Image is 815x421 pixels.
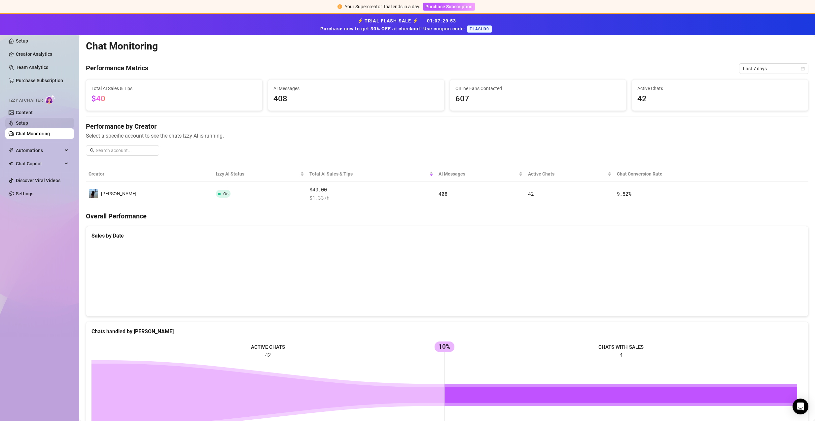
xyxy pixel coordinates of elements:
[423,4,475,9] a: Purchase Subscription
[427,18,456,23] span: 01 : 07 : 29 : 53
[337,4,342,9] span: exclamation-circle
[439,190,447,197] span: 408
[16,158,63,169] span: Chat Copilot
[16,120,28,126] a: Setup
[16,131,50,136] a: Chat Monitoring
[86,40,158,52] h2: Chat Monitoring
[309,194,433,202] span: $ 1.33 /h
[213,166,307,182] th: Izzy AI Status
[617,190,631,197] span: 9.52 %
[16,178,60,183] a: Discover Viral Videos
[9,148,14,153] span: thunderbolt
[9,161,13,166] img: Chat Copilot
[439,170,517,178] span: AI Messages
[425,4,473,9] span: Purchase Subscription
[309,170,428,178] span: Total AI Sales & Tips
[86,132,808,140] span: Select a specific account to see the chats Izzy AI is running.
[455,85,621,92] span: Online Fans Contacted
[91,85,257,92] span: Total AI Sales & Tips
[91,232,803,240] div: Sales by Date
[90,148,94,153] span: search
[223,191,229,196] span: On
[528,190,534,197] span: 42
[273,93,439,105] span: 408
[743,64,804,74] span: Last 7 days
[309,186,433,194] span: $40.00
[637,93,803,105] span: 42
[101,191,136,196] span: [PERSON_NAME]
[793,399,808,414] div: Open Intercom Messenger
[467,25,492,33] span: FLASH30
[273,85,439,92] span: AI Messages
[345,4,420,9] span: Your Supercreator Trial ends in a day.
[9,97,43,104] span: Izzy AI Chatter
[16,110,33,115] a: Content
[89,189,98,198] img: Nikki
[455,93,621,105] span: 607
[86,122,808,131] h4: Performance by Creator
[320,26,467,31] strong: Purchase now to get 30% OFF at checkout! Use coupon code:
[637,85,803,92] span: Active Chats
[320,18,494,31] strong: ⚡ TRIAL FLASH SALE ⚡
[307,166,436,182] th: Total AI Sales & Tips
[436,166,525,182] th: AI Messages
[528,170,606,178] span: Active Chats
[86,166,213,182] th: Creator
[86,211,808,221] h4: Overall Performance
[45,95,55,104] img: AI Chatter
[91,327,803,336] div: Chats handled by [PERSON_NAME]
[16,191,33,196] a: Settings
[16,145,63,156] span: Automations
[91,94,105,103] span: $40
[614,166,736,182] th: Chat Conversion Rate
[423,3,475,11] button: Purchase Subscription
[16,38,28,44] a: Setup
[86,63,148,74] h4: Performance Metrics
[96,147,155,154] input: Search account...
[16,49,69,59] a: Creator Analytics
[16,65,48,70] a: Team Analytics
[801,67,805,71] span: calendar
[216,170,299,178] span: Izzy AI Status
[16,78,63,83] a: Purchase Subscription
[525,166,614,182] th: Active Chats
